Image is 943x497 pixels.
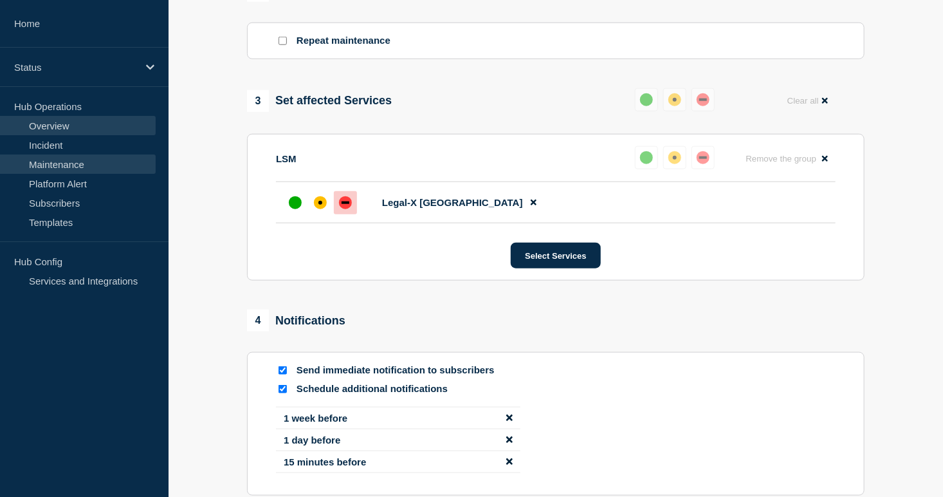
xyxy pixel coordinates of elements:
button: up [635,88,658,111]
span: 4 [247,310,269,332]
span: 3 [247,90,269,112]
button: Remove the group [738,146,836,171]
div: affected [668,93,681,106]
p: Repeat maintenance [297,35,390,47]
li: 15 minutes before [276,451,520,473]
button: affected [663,88,686,111]
button: affected [663,146,686,169]
button: disable notification 1 day before [506,435,513,445]
p: Send immediate notification to subscribers [297,364,502,377]
button: up [635,146,658,169]
input: Repeat maintenance [279,37,287,45]
button: down [691,146,715,169]
div: Set affected Services [247,90,392,112]
div: up [640,151,653,164]
button: down [691,88,715,111]
p: LSM [276,153,297,164]
button: Clear all [780,88,836,113]
li: 1 day before [276,429,520,451]
button: disable notification 1 week before [506,413,513,424]
p: Schedule additional notifications [297,383,502,395]
div: down [339,196,352,209]
span: Legal-X [GEOGRAPHIC_DATA] [382,197,523,208]
div: Notifications [247,310,345,332]
div: affected [668,151,681,164]
div: up [640,93,653,106]
button: Select Services [511,243,600,268]
p: Status [14,62,138,73]
div: up [289,196,302,209]
div: affected [314,196,327,209]
div: down [697,93,710,106]
input: Send immediate notification to subscribers [279,366,287,375]
button: disable notification 15 minutes before [506,456,513,467]
input: Schedule additional notifications [279,385,287,393]
li: 1 week before [276,407,520,429]
div: down [697,151,710,164]
span: Remove the group [746,154,816,164]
